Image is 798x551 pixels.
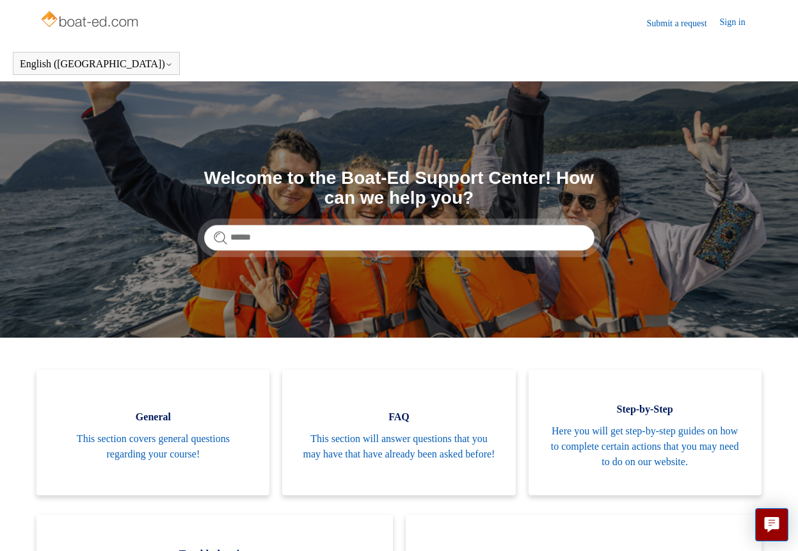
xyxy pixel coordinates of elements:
[755,508,788,541] button: Live chat
[301,409,496,425] span: FAQ
[282,370,515,495] a: FAQ This section will answer questions that you may have that have already been asked before!
[646,17,719,30] a: Submit a request
[56,431,250,462] span: This section covers general questions regarding your course!
[529,370,762,495] a: Step-by-Step Here you will get step-by-step guides on how to complete certain actions that you ma...
[204,169,595,208] h1: Welcome to the Boat-Ed Support Center! How can we help you?
[40,8,141,33] img: Boat-Ed Help Center home page
[301,431,496,462] span: This section will answer questions that you may have that have already been asked before!
[548,424,742,470] span: Here you will get step-by-step guides on how to complete certain actions that you may need to do ...
[20,58,173,70] button: English ([GEOGRAPHIC_DATA])
[720,15,758,31] a: Sign in
[56,409,250,425] span: General
[548,402,742,417] span: Step-by-Step
[204,225,595,251] input: Search
[36,370,269,495] a: General This section covers general questions regarding your course!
